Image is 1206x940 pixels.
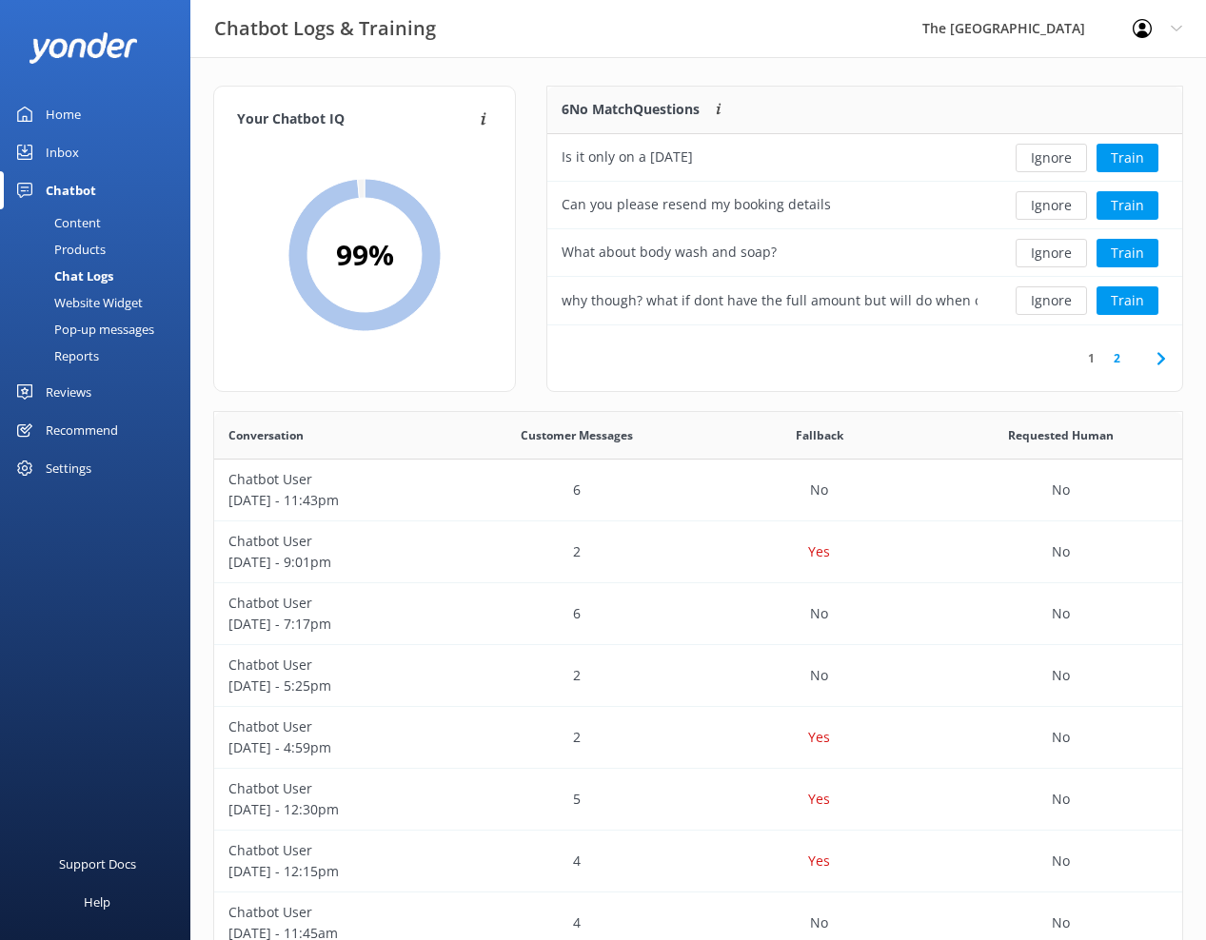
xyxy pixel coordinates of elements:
[214,831,1182,892] div: row
[573,851,581,871] p: 4
[11,289,143,316] div: Website Widget
[228,861,442,882] p: [DATE] - 12:15pm
[547,134,1182,324] div: grid
[573,789,581,810] p: 5
[11,263,190,289] a: Chat Logs
[84,883,110,921] div: Help
[562,99,700,120] p: 6 No Match Questions
[11,316,190,343] a: Pop-up messages
[29,32,138,64] img: yonder-white-logo.png
[11,236,106,263] div: Products
[228,716,442,737] p: Chatbot User
[228,426,304,444] span: Conversation
[573,912,581,933] p: 4
[46,133,79,171] div: Inbox
[810,603,828,624] p: No
[810,665,828,686] p: No
[214,460,1182,521] div: row
[1052,603,1070,624] p: No
[228,799,442,820] p: [DATE] - 12:30pm
[1052,665,1070,686] p: No
[1097,286,1158,315] button: Train
[1052,789,1070,810] p: No
[1016,239,1087,267] button: Ignore
[573,727,581,748] p: 2
[237,109,475,130] h4: Your Chatbot IQ
[228,737,442,758] p: [DATE] - 4:59pm
[214,645,1182,707] div: row
[562,242,777,263] div: What about body wash and soap?
[214,707,1182,769] div: row
[573,541,581,562] p: 2
[1097,144,1158,172] button: Train
[808,541,830,562] p: Yes
[1078,349,1104,367] a: 1
[573,665,581,686] p: 2
[547,134,1182,182] div: row
[1016,286,1087,315] button: Ignore
[1052,480,1070,500] p: No
[214,521,1182,583] div: row
[1097,191,1158,220] button: Train
[810,480,828,500] p: No
[11,209,190,236] a: Content
[1016,144,1087,172] button: Ignore
[228,655,442,676] p: Chatbot User
[547,277,1182,324] div: row
[11,343,99,369] div: Reports
[11,209,101,236] div: Content
[1052,727,1070,748] p: No
[59,845,136,883] div: Support Docs
[228,490,442,511] p: [DATE] - 11:43pm
[228,840,442,861] p: Chatbot User
[562,194,831,215] div: Can you please resend my booking details
[573,603,581,624] p: 6
[521,426,633,444] span: Customer Messages
[11,316,154,343] div: Pop-up messages
[1052,541,1070,562] p: No
[1097,239,1158,267] button: Train
[808,727,830,748] p: Yes
[562,147,693,167] div: Is it only on a [DATE]
[228,531,442,552] p: Chatbot User
[228,676,442,696] p: [DATE] - 5:25pm
[1052,912,1070,933] p: No
[46,449,91,487] div: Settings
[46,411,118,449] div: Recommend
[808,851,830,871] p: Yes
[214,13,436,44] h3: Chatbot Logs & Training
[46,95,81,133] div: Home
[11,289,190,316] a: Website Widget
[573,480,581,500] p: 6
[214,769,1182,831] div: row
[808,789,830,810] p: Yes
[228,902,442,923] p: Chatbot User
[228,552,442,573] p: [DATE] - 9:01pm
[796,426,843,444] span: Fallback
[336,232,394,278] h2: 99 %
[1016,191,1087,220] button: Ignore
[1052,851,1070,871] p: No
[810,912,828,933] p: No
[11,236,190,263] a: Products
[547,182,1182,229] div: row
[214,583,1182,645] div: row
[46,171,96,209] div: Chatbot
[11,343,190,369] a: Reports
[11,263,113,289] div: Chat Logs
[1104,349,1130,367] a: 2
[228,469,442,490] p: Chatbot User
[1008,426,1114,444] span: Requested Human
[228,778,442,799] p: Chatbot User
[562,290,978,311] div: why though? what if dont have the full amount but will do when comes time to stay
[46,373,91,411] div: Reviews
[228,614,442,635] p: [DATE] - 7:17pm
[228,593,442,614] p: Chatbot User
[547,229,1182,277] div: row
